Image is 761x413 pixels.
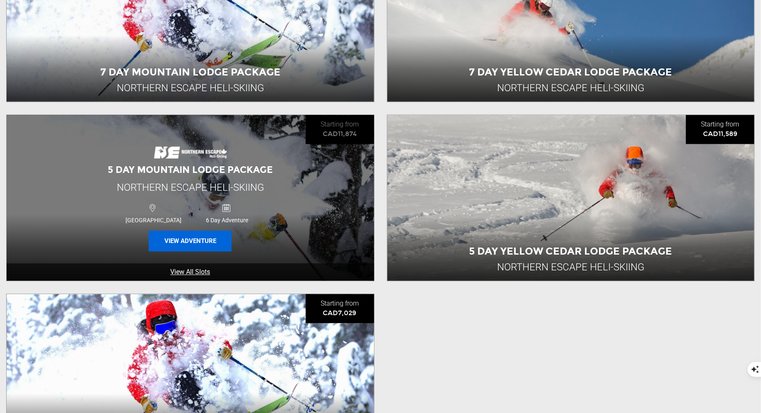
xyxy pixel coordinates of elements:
span: 5 Day Mountain Lodge Package [108,164,273,175]
span: 6 Day Adventure [191,217,263,224]
button: View Adventure [149,231,232,251]
span: [GEOGRAPHIC_DATA] [117,217,190,224]
img: images [153,138,227,159]
a: View All Slots [7,263,374,281]
span: Northern Escape Heli-Skiing [117,182,264,193]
